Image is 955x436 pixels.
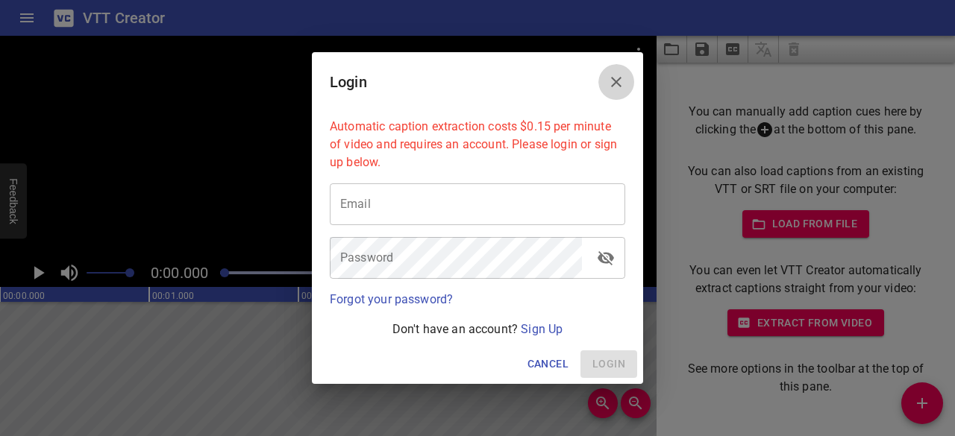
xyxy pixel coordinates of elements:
[527,355,569,373] span: Cancel
[521,322,563,336] a: Sign Up
[522,350,574,378] button: Cancel
[330,118,625,171] p: Automatic caption extraction costs $0.15 per minute of video and requires an account. Please logi...
[580,350,637,378] span: Please enter your email and password above.
[330,320,625,338] p: Don't have an account?
[330,70,367,94] h6: Login
[330,292,453,306] a: Forgot your password?
[598,64,634,100] button: Close
[588,240,624,276] button: toggle password visibility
